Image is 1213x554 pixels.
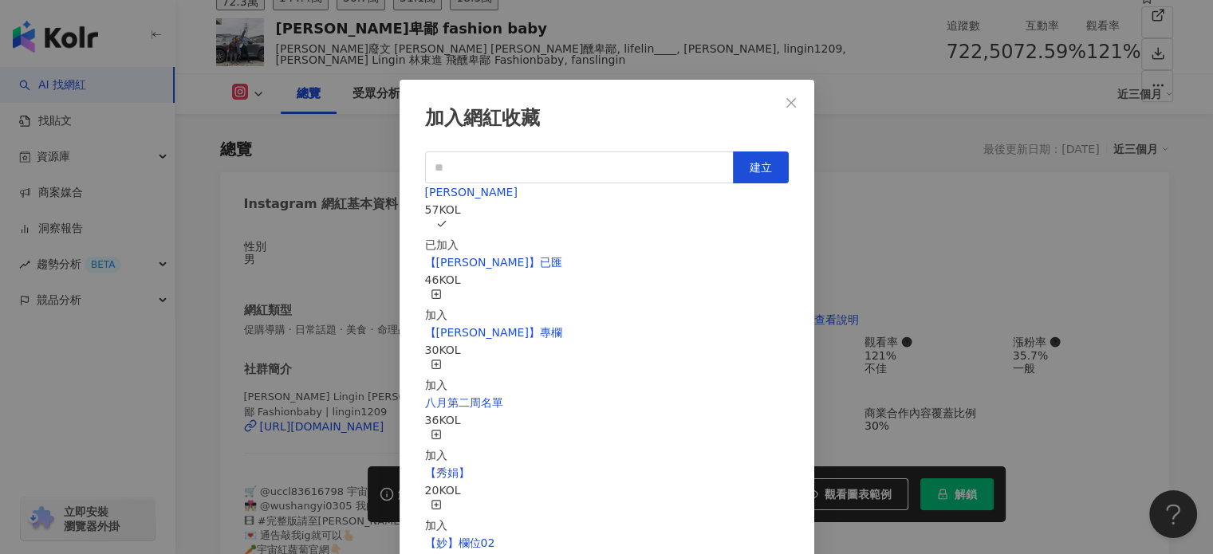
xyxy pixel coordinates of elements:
[425,466,470,479] a: 【秀娟】
[425,359,447,394] button: 加入
[425,201,789,218] div: 57 KOL
[425,271,789,289] div: 46 KOL
[425,256,562,269] a: 【[PERSON_NAME]】已匯
[425,499,447,534] button: 加入
[425,186,518,198] a: [PERSON_NAME]
[425,341,789,359] div: 30 KOL
[750,161,772,174] span: 建立
[775,87,807,119] button: Close
[425,289,447,324] button: 加入
[425,429,447,464] button: 加入
[425,218,459,253] button: 已加入
[425,396,503,409] a: 八月第二周名單
[785,96,798,109] span: close
[425,481,789,499] div: 20 KOL
[425,536,495,549] a: 【妙】欄位02
[425,105,789,132] div: 加入網紅收藏
[733,151,789,183] button: 建立
[425,411,789,429] div: 36 KOL
[425,326,562,339] a: 【[PERSON_NAME]】專欄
